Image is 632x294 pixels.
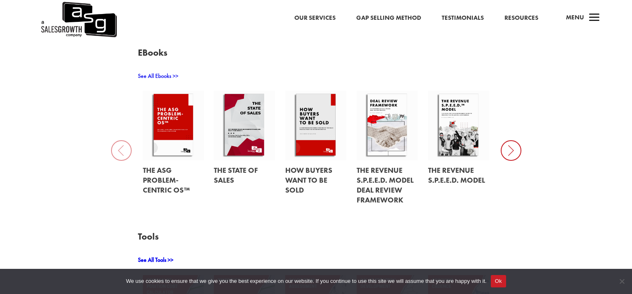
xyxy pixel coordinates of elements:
button: Ok [491,275,506,287]
h3: Tools [138,232,495,245]
span: We use cookies to ensure that we give you the best experience on our website. If you continue to ... [126,277,486,285]
span: Menu [566,13,584,21]
a: Gap Selling Method [356,13,421,24]
a: Our Services [294,13,336,24]
a: See All Ebooks >> [138,72,178,80]
span: No [618,277,626,285]
a: See All Tools >> [138,256,173,263]
span: a [586,10,603,26]
h3: EBooks [138,48,495,61]
a: Testimonials [442,13,484,24]
a: Resources [504,13,538,24]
